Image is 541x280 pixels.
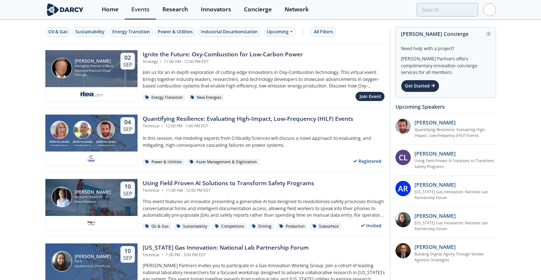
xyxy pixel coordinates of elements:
[123,183,132,190] div: 10
[483,3,496,16] img: Profile
[414,181,456,188] p: [PERSON_NAME]
[143,135,385,149] p: In this session, risk modeling experts from Criticality Sciences will discuss a novel approach to...
[159,59,163,64] span: •
[414,119,456,126] p: [PERSON_NAME]
[143,223,172,230] div: Oil & Gas
[75,73,114,78] div: ITEA spa
[75,59,114,64] div: [PERSON_NAME]
[52,251,72,272] img: Sheryldean Garcia
[71,140,94,144] div: [PERSON_NAME]
[123,126,132,132] div: Sep
[48,29,68,35] div: Oil & Gas
[395,150,411,165] div: CL
[201,29,258,35] div: Industrial Decarbonization
[401,52,491,76] div: [PERSON_NAME] Partners offers complimentary innovation concierge services for all members.
[201,7,231,12] div: Innovators
[395,212,411,227] img: P3oGsdP3T1ZY1PVH95Iw
[75,199,111,204] div: Darcy Partners
[143,252,309,258] div: Technical 1:00 PM - 3:00 PM EDT
[355,92,384,101] button: Join Event
[87,154,96,163] img: f59c13b7-8146-4c0f-b540-69d0cf6e4c34
[143,115,353,123] div: Quantifying Resilience: Evaluating High-Impact, Low-Frequency (HILF) Events
[414,251,496,263] a: Building Digital Agility Through Vendor Agnostic Strategies
[414,212,456,220] p: [PERSON_NAME]
[161,252,165,257] span: •
[94,144,118,147] div: Criticality Sciences
[123,255,132,261] div: Sep
[358,221,385,230] div: Invited
[71,144,94,147] div: Criticality Sciences
[414,158,496,170] a: Using Field Proven AI Solutions to Transform Safety Programs
[213,223,247,230] div: Completions
[311,27,336,37] button: All Filters
[123,61,132,68] div: Sep
[50,121,68,139] img: Susan Ginsburg
[74,121,91,139] img: Ben Ruddell
[143,50,303,59] div: Ignite the Future: Oxy-Combustion for Low-Carbon Power
[414,150,456,157] p: [PERSON_NAME]
[143,94,185,101] div: Energy Transition
[174,223,210,230] div: Sustainability
[75,29,105,35] div: Sustainability
[48,140,71,144] div: [PERSON_NAME]
[360,93,381,100] div: Join Event
[395,243,411,258] img: 48404825-f0c3-46ee-9294-8fbfebb3d474
[143,69,385,89] p: Join us for an in-depth exploration of cutting-edge innovations in Oxy-Combustion technology. Thi...
[264,27,296,37] div: Upcoming
[187,159,260,165] div: Asset Management & Digitization
[414,127,496,139] a: Quantifying Resilience: Evaluating High-Impact, Low-Frequency (HILF) Events
[45,179,385,230] a: Juan Mayol [PERSON_NAME] Research Associate Darcy Partners 10 Sep Using Field Proven AI Solutions...
[414,220,496,232] a: [US_STATE] Gas Innovation: National Lab Partnership Forum
[52,187,72,207] img: Juan Mayol
[414,243,456,251] p: [PERSON_NAME]
[143,243,309,252] div: [US_STATE] Gas Innovation: National Lab Partnership Forum
[143,188,314,194] div: Technical 11:00 AM - 12:00 PM EDT
[401,27,491,40] div: [PERSON_NAME] Concierge
[143,59,303,65] div: Strategy 11:00 AM - 12:00 PM EDT
[401,80,439,92] div: Get Started
[143,198,385,219] p: This event features an innovator presenting a generative AI tool designed to revolutionize safety...
[310,223,342,230] div: Subsurface
[143,123,353,129] div: Technical 12:00 PM - 1:00 PM EDT
[314,29,333,35] div: All Filters
[87,219,96,227] img: c99e3ca0-ae72-4bf9-a710-a645b1189d83
[79,90,104,98] img: e2203200-5b7a-4eed-a60e-128142053302
[155,27,196,37] button: Power & Utilities
[123,54,132,61] div: 02
[395,181,411,196] div: AR
[350,157,385,166] div: Registered
[162,7,188,12] div: Research
[112,29,150,35] div: Energy Transition
[75,195,111,199] div: Research Associate
[75,259,114,264] div: PM II
[161,188,165,193] span: •
[158,29,193,35] div: Power & Utilities
[510,251,534,273] iframe: chat widget
[48,144,71,147] div: Criticality Sciences
[486,32,491,36] img: information.svg
[395,119,411,134] img: 90f9c750-37bc-4a35-8c39-e7b0554cf0e9
[414,189,496,201] a: [US_STATE] Gas Innovation: National Lab Partnership Forum
[401,40,491,52] div: Need help with a project?
[45,115,385,166] a: Susan Ginsburg [PERSON_NAME] Criticality Sciences Ben Ruddell [PERSON_NAME] Criticality Sciences ...
[123,119,132,126] div: 04
[123,190,132,197] div: Sep
[97,121,115,139] img: Ross Dakin
[75,254,114,259] div: [PERSON_NAME]
[72,27,108,37] button: Sustainability
[75,190,111,195] div: [PERSON_NAME]
[285,7,309,12] div: Network
[52,58,72,78] img: Patrick Imeson
[75,64,114,73] div: Managing Director at Black Diamond Financial Group
[131,7,150,12] div: Events
[188,94,224,101] div: New Energies
[395,100,496,113] div: Upcoming Speakers
[244,7,272,12] div: Concierge
[143,159,185,165] div: Power & Utilities
[94,140,118,144] div: [PERSON_NAME]
[109,27,153,37] button: Energy Transition
[198,27,261,37] button: Industrial Decarbonization
[417,3,478,16] input: Advanced Search
[161,123,165,128] span: •
[45,50,385,101] a: Patrick Imeson [PERSON_NAME] Managing Director at Black Diamond Financial Group ITEA spa 02 Sep I...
